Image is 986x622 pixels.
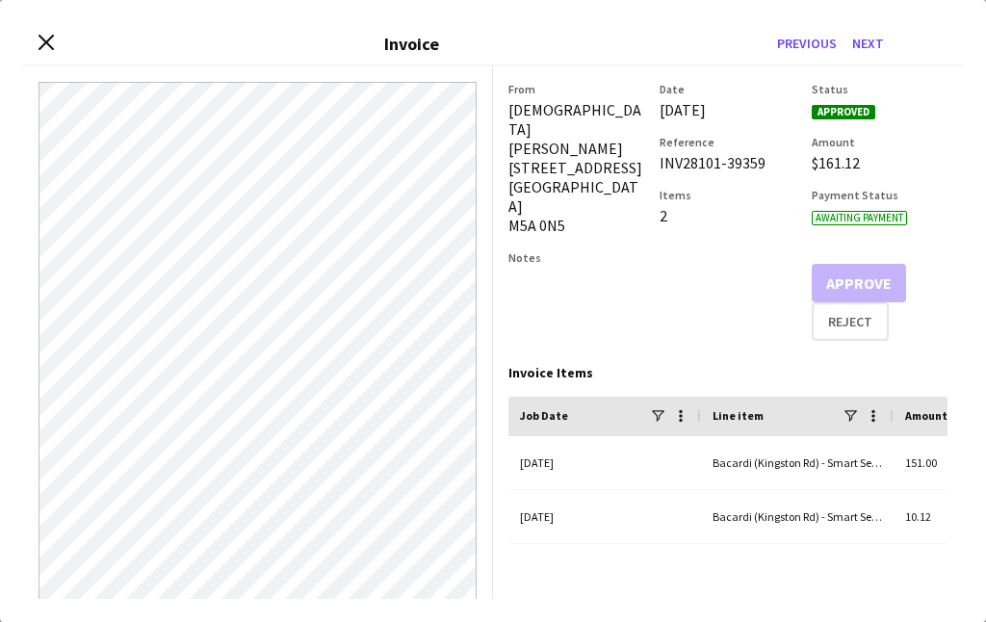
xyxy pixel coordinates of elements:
button: Previous [769,28,844,59]
span: Job Date [520,408,568,423]
button: Reject [812,302,889,341]
button: Next [844,28,892,59]
h3: Invoice [384,33,439,55]
div: INV28101-39359 [660,153,795,172]
h3: Reference [660,135,795,149]
h3: Payment Status [812,188,947,202]
div: [DATE] [508,436,701,489]
div: [DATE] [508,490,701,543]
h3: Amount [812,135,947,149]
div: Invoice Items [508,364,947,381]
span: Amount [905,408,947,423]
span: Approved [812,105,875,119]
div: $161.12 [812,153,947,172]
h3: Date [660,82,795,96]
div: Bacardi (Kingston Rd) - Smart Serve TL (salary) [701,436,894,489]
div: [DATE] [660,100,795,119]
h3: From [508,82,644,96]
h3: Notes [508,250,644,265]
div: Bacardi (Kingston Rd) - Smart Serve TL (expense) [701,490,894,543]
div: 2 [660,206,795,225]
h3: Items [660,188,795,202]
h3: Status [812,82,947,96]
span: Awaiting payment [812,211,907,225]
span: Line item [713,408,764,423]
div: [DEMOGRAPHIC_DATA][PERSON_NAME] [STREET_ADDRESS] [GEOGRAPHIC_DATA] M5A 0N5 [508,100,644,235]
